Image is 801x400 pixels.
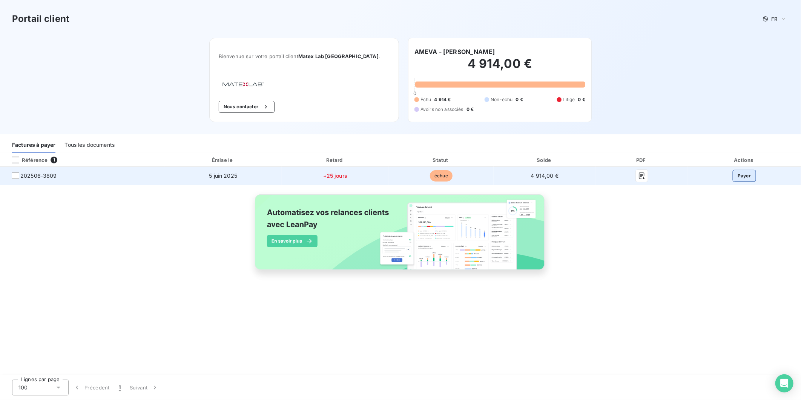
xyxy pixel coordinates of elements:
[495,156,594,164] div: Solde
[51,157,57,163] span: 1
[219,53,390,59] span: Bienvenue sur votre portail client .
[114,380,125,395] button: 1
[166,156,280,164] div: Émise le
[775,374,793,392] div: Open Intercom Messenger
[733,170,756,182] button: Payer
[64,137,115,153] div: Tous les documents
[597,156,686,164] div: PDF
[491,96,513,103] span: Non-échu
[125,380,163,395] button: Suivant
[563,96,575,103] span: Litige
[12,137,55,153] div: Factures à payer
[516,96,523,103] span: 0 €
[466,106,474,113] span: 0 €
[390,156,492,164] div: Statut
[209,172,237,179] span: 5 juin 2025
[219,79,267,89] img: Company logo
[219,101,275,113] button: Nous contacter
[69,380,114,395] button: Précédent
[420,96,431,103] span: Échu
[298,53,379,59] span: Matex Lab [GEOGRAPHIC_DATA]
[413,90,416,96] span: 0
[772,16,778,22] span: FR
[414,56,585,79] h2: 4 914,00 €
[248,190,553,283] img: banner
[6,157,48,163] div: Référence
[18,384,28,391] span: 100
[119,384,121,391] span: 1
[20,172,57,180] span: 202506-3809
[689,156,799,164] div: Actions
[420,106,463,113] span: Avoirs non associés
[414,47,495,56] h6: AMEVA - [PERSON_NAME]
[430,170,453,182] span: échue
[283,156,388,164] div: Retard
[323,172,347,179] span: +25 jours
[531,172,559,179] span: 4 914,00 €
[578,96,585,103] span: 0 €
[434,96,451,103] span: 4 914 €
[12,12,69,26] h3: Portail client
